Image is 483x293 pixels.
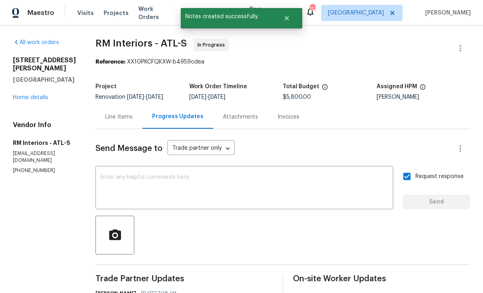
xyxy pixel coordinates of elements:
span: [DATE] [208,94,225,100]
span: - [127,94,163,100]
a: Home details [13,95,48,100]
span: - [189,94,225,100]
span: [DATE] [146,94,163,100]
span: The hpm assigned to this work order. [419,84,426,94]
span: The total cost of line items that have been proposed by Opendoor. This sum includes line items th... [322,84,328,94]
span: [PERSON_NAME] [422,9,471,17]
p: [EMAIL_ADDRESS][DOMAIN_NAME] [13,150,76,164]
div: Trade partner only [167,142,235,155]
span: Maestro [28,9,54,17]
h2: [STREET_ADDRESS][PERSON_NAME] [13,56,76,72]
p: [PHONE_NUMBER] [13,167,76,174]
span: On-site Worker Updates [293,275,470,283]
h5: Total Budget [283,84,319,89]
span: $5,800.00 [283,94,311,100]
span: Trade Partner Updates [95,275,273,283]
b: Reference: [95,59,125,65]
div: XX1GPKCFQKXW-b4959cdea [95,58,470,66]
span: Work Orders [138,5,171,21]
span: [GEOGRAPHIC_DATA] [328,9,384,17]
span: In Progress [197,41,228,49]
div: Attachments [223,113,258,121]
div: 127 [309,5,315,13]
span: [DATE] [189,94,206,100]
span: RM Interiors - ATL-S [95,38,187,48]
div: Progress Updates [152,113,203,121]
span: [DATE] [127,94,144,100]
div: Invoices [278,113,299,121]
span: Renovation [95,94,163,100]
a: All work orders [13,40,59,45]
h5: Assigned HPM [377,84,417,89]
h5: [GEOGRAPHIC_DATA] [13,76,76,84]
span: Projects [104,9,129,17]
h5: RM Interiors - ATL-S [13,139,76,147]
span: Geo Assignments [249,5,296,21]
span: Notes created successfully. [181,8,273,25]
div: [PERSON_NAME] [377,94,470,100]
h5: Work Order Timeline [189,84,247,89]
button: Close [273,10,300,26]
span: Visits [77,9,94,17]
h4: Vendor Info [13,121,76,129]
span: Send Message to [95,144,163,153]
div: Line Items [105,113,133,121]
span: Request response [415,172,464,181]
h5: Project [95,84,117,89]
